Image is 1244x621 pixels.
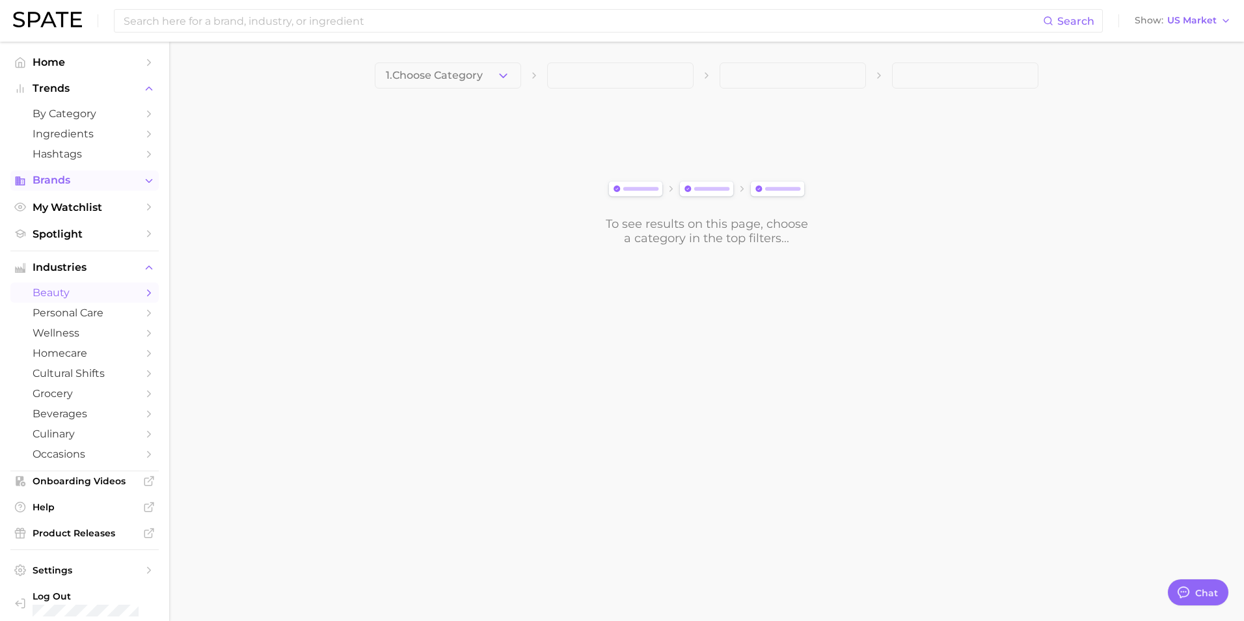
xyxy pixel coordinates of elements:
[33,174,137,186] span: Brands
[33,448,137,460] span: occasions
[33,387,137,400] span: grocery
[10,103,159,124] a: by Category
[10,79,159,98] button: Trends
[33,347,137,359] span: homecare
[33,367,137,379] span: cultural shifts
[33,262,137,273] span: Industries
[10,560,159,580] a: Settings
[10,497,159,517] a: Help
[33,564,137,576] span: Settings
[33,501,137,513] span: Help
[10,471,159,491] a: Onboarding Videos
[33,148,137,160] span: Hashtags
[33,128,137,140] span: Ingredients
[10,144,159,164] a: Hashtags
[10,586,159,620] a: Log out. Currently logged in with e-mail CSnow@ulta.com.
[33,428,137,440] span: culinary
[33,407,137,420] span: beverages
[33,56,137,68] span: Home
[33,286,137,299] span: beauty
[13,12,82,27] img: SPATE
[1131,12,1234,29] button: ShowUS Market
[33,201,137,214] span: My Watchlist
[10,363,159,383] a: cultural shifts
[33,327,137,339] span: wellness
[10,197,159,217] a: My Watchlist
[10,124,159,144] a: Ingredients
[33,527,137,539] span: Product Releases
[604,217,809,245] div: To see results on this page, choose a category in the top filters...
[122,10,1043,32] input: Search here for a brand, industry, or ingredient
[1135,17,1163,24] span: Show
[10,444,159,464] a: occasions
[604,178,809,201] img: svg%3e
[1057,15,1094,27] span: Search
[33,475,137,487] span: Onboarding Videos
[33,228,137,240] span: Spotlight
[10,258,159,277] button: Industries
[10,424,159,444] a: culinary
[33,107,137,120] span: by Category
[10,343,159,363] a: homecare
[386,70,483,81] span: 1. Choose Category
[10,404,159,424] a: beverages
[1167,17,1217,24] span: US Market
[10,171,159,190] button: Brands
[10,303,159,323] a: personal care
[10,283,159,303] a: beauty
[10,383,159,404] a: grocery
[10,323,159,343] a: wellness
[375,62,521,89] button: 1.Choose Category
[10,52,159,72] a: Home
[33,83,137,94] span: Trends
[10,224,159,244] a: Spotlight
[33,307,137,319] span: personal care
[33,590,148,602] span: Log Out
[10,523,159,543] a: Product Releases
